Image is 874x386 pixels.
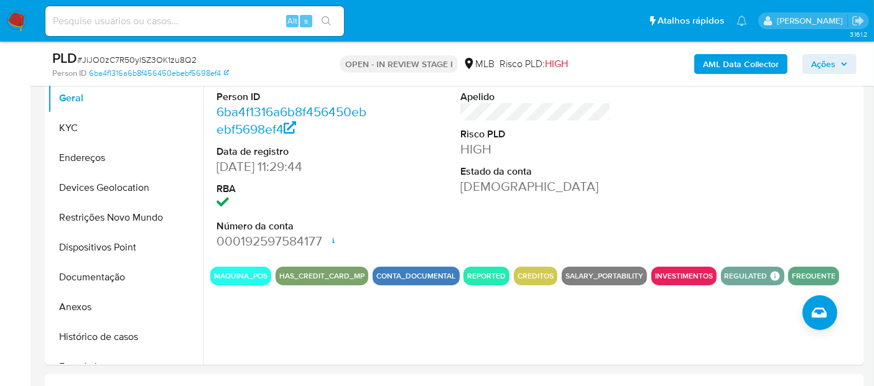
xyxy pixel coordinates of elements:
[287,15,297,27] span: Alt
[304,15,308,27] span: s
[216,182,367,196] dt: RBA
[216,90,367,104] dt: Person ID
[48,232,203,262] button: Dispositivos Point
[460,140,611,158] dd: HIGH
[811,54,835,74] span: Ações
[460,165,611,178] dt: Estado da conta
[45,13,344,29] input: Pesquise usuários ou casos...
[216,103,366,138] a: 6ba4f1316a6b8f456450ebebf5698ef4
[48,322,203,352] button: Histórico de casos
[460,127,611,141] dt: Risco PLD
[703,54,779,74] b: AML Data Collector
[77,53,197,66] span: # JiJO0zC7R50ylSZ3OK1zu8Q2
[460,90,611,104] dt: Apelido
[52,48,77,68] b: PLD
[802,54,857,74] button: Ações
[545,57,568,71] span: HIGH
[48,83,203,113] button: Geral
[48,262,203,292] button: Documentação
[852,14,865,27] a: Sair
[48,352,203,382] button: Empréstimos
[89,68,229,79] a: 6ba4f1316a6b8f456450ebebf5698ef4
[48,203,203,232] button: Restrições Novo Mundo
[463,57,495,71] div: MLB
[777,15,847,27] p: leticia.siqueira@mercadolivre.com
[658,14,724,27] span: Atalhos rápidos
[694,54,788,74] button: AML Data Collector
[737,16,747,26] a: Notificações
[48,113,203,143] button: KYC
[48,143,203,173] button: Endereços
[216,219,367,233] dt: Número da conta
[340,55,458,73] p: OPEN - IN REVIEW STAGE I
[460,178,611,195] dd: [DEMOGRAPHIC_DATA]
[48,173,203,203] button: Devices Geolocation
[314,12,339,30] button: search-icon
[216,158,367,175] dd: [DATE] 11:29:44
[48,292,203,322] button: Anexos
[52,68,86,79] b: Person ID
[216,145,367,159] dt: Data de registro
[216,232,367,250] dd: 000192597584177
[850,29,868,39] span: 3.161.2
[500,57,568,71] span: Risco PLD:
